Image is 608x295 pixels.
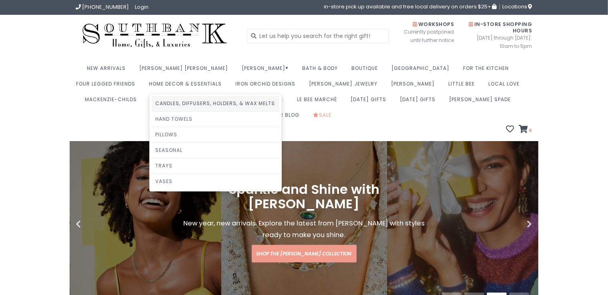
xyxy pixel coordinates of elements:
[76,220,116,228] button: Previous
[87,63,130,78] a: New Arrivals
[500,4,532,9] a: Locations
[149,78,226,94] a: Home Decor & Essentials
[492,220,532,228] button: Next
[152,112,279,127] a: Hand Towels
[140,63,233,78] a: [PERSON_NAME] [PERSON_NAME]
[247,29,389,43] input: Let us help you search for the right gift!
[413,21,454,28] span: Workshops
[313,110,336,125] a: Sale
[181,182,427,211] h1: Sparkle and Shine with [PERSON_NAME]
[273,110,304,125] a: Our Blog
[76,78,140,94] a: Four Legged Friends
[352,63,382,78] a: Boutique
[135,3,149,11] a: Login
[351,94,391,110] a: [DATE] Gifts
[442,293,462,295] button: 1 of 4
[76,21,234,51] img: Southbank Gift Company -- Home, Gifts, and Luxuries
[152,127,279,142] a: Pillows
[82,3,129,11] span: [PHONE_NUMBER]
[152,96,279,111] a: Candles, Diffusers, Holders, & Wax Melts
[152,174,279,189] a: Vases
[392,63,454,78] a: [GEOGRAPHIC_DATA]
[85,94,141,110] a: MacKenzie-Childs
[487,293,507,295] button: 3 of 4
[503,3,532,10] span: Locations
[236,78,300,94] a: Iron Orchid Designs
[528,127,532,134] span: 0
[464,293,484,295] button: 2 of 4
[469,21,532,34] span: In-Store Shopping Hours
[252,245,357,263] a: Shop the [PERSON_NAME] Collection
[183,218,425,239] span: New year, new arrivals. Explore the latest from [PERSON_NAME] with styles ready to make you shine.
[391,78,439,94] a: [PERSON_NAME]
[509,293,529,295] button: 4 of 4
[152,143,279,158] a: Seasonal
[324,4,497,9] span: in-store pick up available and free local delivery on orders $25+
[297,94,341,110] a: Le Bee Marché
[76,3,129,11] a: [PHONE_NUMBER]
[152,158,279,173] a: Trays
[466,34,532,50] span: [DATE] through [DATE]: 10am to 5pm
[449,94,515,110] a: [PERSON_NAME] Spade
[303,63,342,78] a: Bath & Body
[464,63,513,78] a: For the Kitchen
[449,78,479,94] a: Little Bee
[400,94,440,110] a: [DATE] Gifts
[394,28,454,44] span: Currently postponed until further notice
[489,78,524,94] a: Local Love
[309,78,382,94] a: [PERSON_NAME] Jewelry
[242,63,293,78] a: [PERSON_NAME]®
[519,126,532,134] a: 0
